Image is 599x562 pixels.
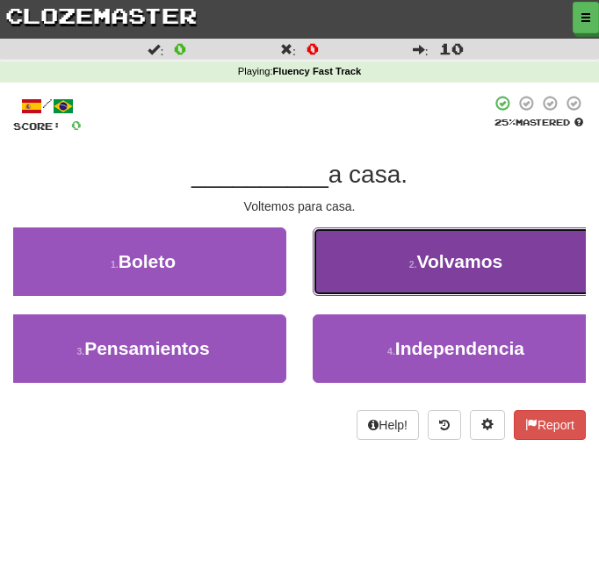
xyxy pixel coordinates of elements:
[13,120,61,132] span: Score:
[13,198,586,215] div: Voltemos para casa.
[494,117,516,127] span: 25 %
[84,338,209,358] span: Pensamientos
[71,118,82,133] span: 0
[273,66,362,76] strong: Fluency Fast Track
[13,95,82,117] div: /
[328,161,408,188] span: a casa.
[76,346,84,357] small: 3 .
[307,40,319,57] span: 0
[387,346,395,357] small: 4 .
[428,410,461,440] button: Round history (alt+y)
[313,227,599,296] button: 2.Volvamos
[413,43,429,55] span: :
[395,338,524,358] span: Independencia
[409,259,417,270] small: 2 .
[417,251,503,271] span: Volvamos
[439,40,464,57] span: 10
[514,410,586,440] button: Report
[280,43,296,55] span: :
[174,40,186,57] span: 0
[491,116,586,128] div: Mastered
[313,314,599,383] button: 4.Independencia
[148,43,163,55] span: :
[191,161,328,188] span: __________
[119,251,176,271] span: Boleto
[357,410,419,440] button: Help!
[111,259,119,270] small: 1 .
